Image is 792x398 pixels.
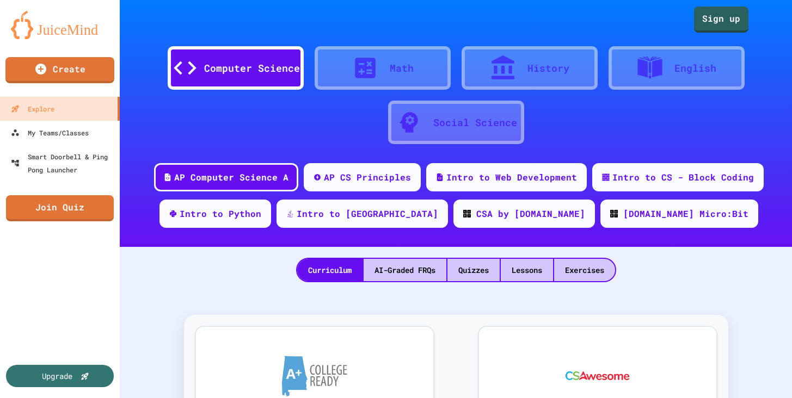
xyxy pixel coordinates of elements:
div: Explore [11,102,54,115]
div: CSA by [DOMAIN_NAME] [476,207,585,220]
iframe: chat widget [746,355,781,387]
div: Computer Science [204,61,300,76]
div: AP Computer Science A [174,171,288,184]
a: Create [5,57,114,83]
div: Lessons [501,259,553,281]
img: CODE_logo_RGB.png [463,210,471,217]
div: Exercises [554,259,615,281]
img: A+ College Ready [282,356,347,396]
div: My Teams/Classes [11,126,89,139]
div: AI-Graded FRQs [364,259,446,281]
div: Math [390,61,414,76]
a: Sign up [694,7,748,33]
img: CODE_logo_RGB.png [610,210,618,217]
div: AP CS Principles [324,171,411,184]
div: Intro to Web Development [446,171,577,184]
iframe: chat widget [702,307,781,353]
img: logo-orange.svg [11,11,109,39]
div: Upgrade [42,370,72,382]
div: Quizzes [447,259,500,281]
a: Join Quiz [6,195,114,221]
div: Intro to [GEOGRAPHIC_DATA] [297,207,438,220]
div: [DOMAIN_NAME] Micro:Bit [623,207,748,220]
div: Curriculum [297,259,363,281]
div: Intro to Python [180,207,261,220]
div: Social Science [433,115,517,130]
div: Intro to CS - Block Coding [612,171,754,184]
div: English [674,61,716,76]
div: Smart Doorbell & Ping Pong Launcher [11,150,115,176]
div: History [527,61,569,76]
